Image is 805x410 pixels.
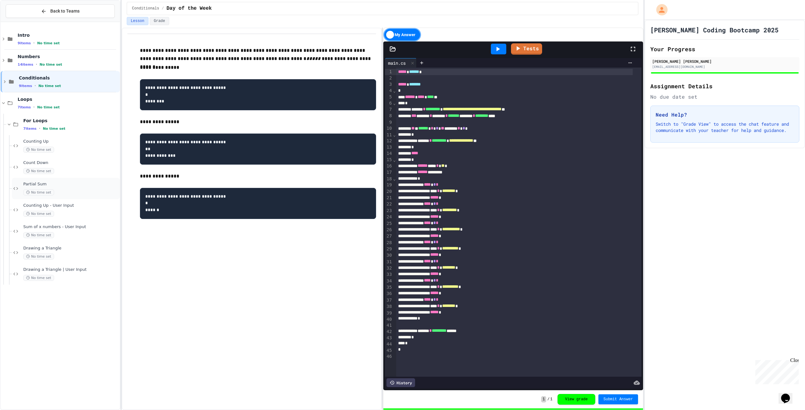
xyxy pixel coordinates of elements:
div: Chat with us now!Close [3,3,43,40]
div: 36 [385,291,393,297]
span: Fold line [393,157,396,162]
div: 38 [385,303,393,310]
div: 8 [385,113,393,119]
div: 3 [385,81,393,88]
button: Lesson [127,17,148,25]
span: 7 items [23,127,36,131]
span: • [39,126,40,131]
div: 35 [385,284,393,291]
h2: Assignment Details [650,82,799,90]
span: • [36,62,37,67]
span: No time set [40,63,62,67]
span: No time set [23,189,54,195]
span: Intro [18,32,119,38]
span: No time set [43,127,65,131]
div: 26 [385,227,393,233]
div: 12 [385,138,393,144]
span: Count Down [23,160,119,166]
div: 44 [385,341,393,347]
div: 22 [385,201,393,207]
div: 45 [385,347,393,354]
span: No time set [23,147,54,153]
span: Numbers [18,54,119,59]
div: 17 [385,169,393,176]
div: 42 [385,329,393,335]
button: Back to Teams [6,4,115,18]
span: Fold line [393,101,396,106]
div: 31 [385,259,393,265]
button: Grade [150,17,169,25]
span: / [162,6,164,11]
div: My Account [650,3,669,17]
div: 41 [385,322,393,329]
div: 39 [385,310,393,316]
div: 33 [385,271,393,278]
span: 7 items [18,105,31,109]
h3: Need Help? [656,111,794,118]
span: Loops [18,96,119,102]
span: No time set [38,84,61,88]
span: Counting Up [23,139,119,144]
div: History [386,378,415,387]
div: main.cs [385,60,409,66]
h1: [PERSON_NAME] Coding Bootcamp 2025 [650,25,779,34]
span: Submit Answer [603,397,633,402]
span: No time set [23,254,54,260]
span: No time set [23,232,54,238]
span: Partial Sum [23,182,119,187]
div: 32 [385,265,393,271]
div: 13 [385,144,393,150]
h2: Your Progress [650,45,799,53]
div: 27 [385,233,393,239]
div: 30 [385,252,393,259]
span: Fold line [393,132,396,137]
span: • [33,41,35,46]
div: 10 [385,125,393,132]
span: No time set [23,168,54,174]
span: • [35,83,36,88]
div: No due date set [650,93,799,101]
span: 9 items [18,41,31,45]
div: 2 [385,75,393,81]
span: Counting Up - User Input [23,203,119,208]
span: No time set [37,105,60,109]
div: 9 [385,119,393,126]
div: [PERSON_NAME] [PERSON_NAME] [652,58,797,64]
div: 11 [385,132,393,138]
span: Fold line [393,176,396,181]
a: Tests [511,43,542,55]
span: 14 items [18,63,33,67]
div: 25 [385,221,393,227]
iframe: chat widget [753,358,799,384]
span: Fold line [393,88,396,93]
div: main.cs [385,58,417,68]
div: 4 [385,88,393,94]
span: Drawing a Triangle | User Input [23,267,119,272]
div: 7 [385,107,393,113]
span: Back to Teams [50,8,80,14]
div: [EMAIL_ADDRESS][DOMAIN_NAME] [652,64,797,69]
div: 28 [385,240,393,246]
span: Conditionals [19,75,119,81]
div: 29 [385,246,393,252]
div: 20 [385,189,393,195]
span: 1 [541,396,546,402]
span: No time set [23,275,54,281]
span: Drawing a Triangle [23,246,119,251]
div: 6 [385,100,393,107]
span: 9 items [19,84,32,88]
div: 37 [385,297,393,303]
div: 16 [385,163,393,169]
div: 21 [385,195,393,201]
span: 1 [550,397,552,402]
button: Submit Answer [598,394,638,404]
div: 5 [385,94,393,100]
span: Sum of x numbers - User Input [23,224,119,230]
div: 23 [385,208,393,214]
span: No time set [23,211,54,217]
span: • [33,105,35,110]
div: 19 [385,182,393,188]
span: No time set [37,41,60,45]
div: 1 [385,69,393,75]
div: 46 [385,353,393,360]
